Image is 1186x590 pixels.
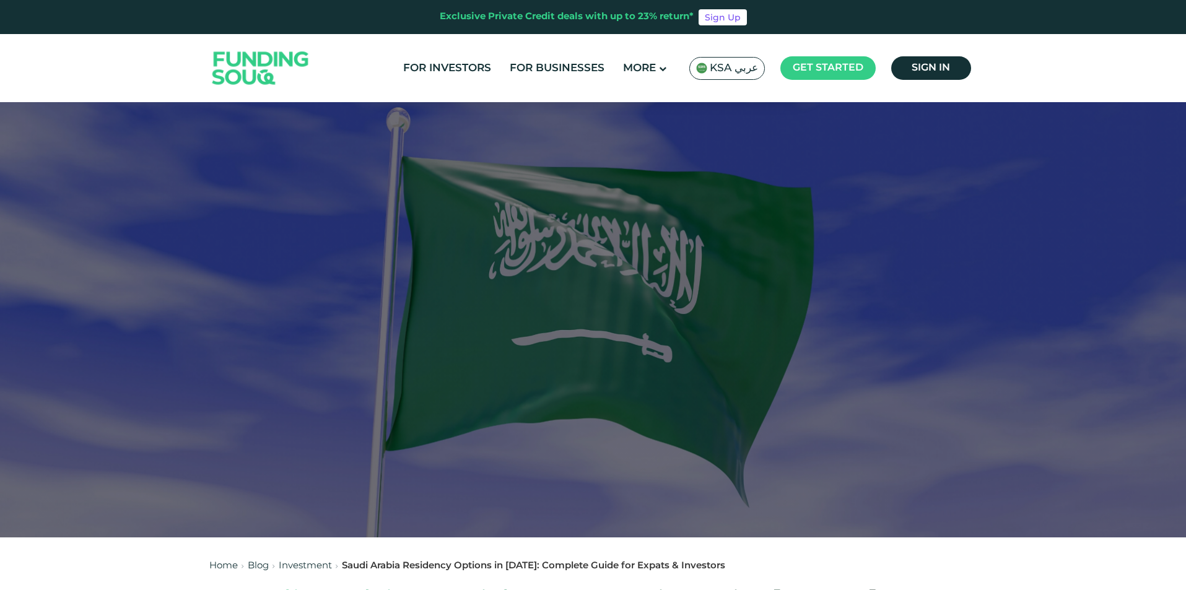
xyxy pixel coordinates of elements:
img: SA Flag [696,63,707,74]
span: Get started [793,63,863,72]
a: Sign in [891,56,971,80]
div: Saudi Arabia Residency Options in [DATE]: Complete Guide for Expats & Investors [342,559,725,573]
a: Sign Up [699,9,747,25]
a: For Businesses [507,58,608,79]
a: Home [209,562,238,570]
a: Blog [248,562,269,570]
img: Logo [200,37,321,100]
span: More [623,63,656,74]
div: Exclusive Private Credit deals with up to 23% return* [440,10,694,24]
a: For Investors [400,58,494,79]
span: Sign in [912,63,950,72]
span: KSA عربي [710,61,758,76]
a: Investment [279,562,332,570]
